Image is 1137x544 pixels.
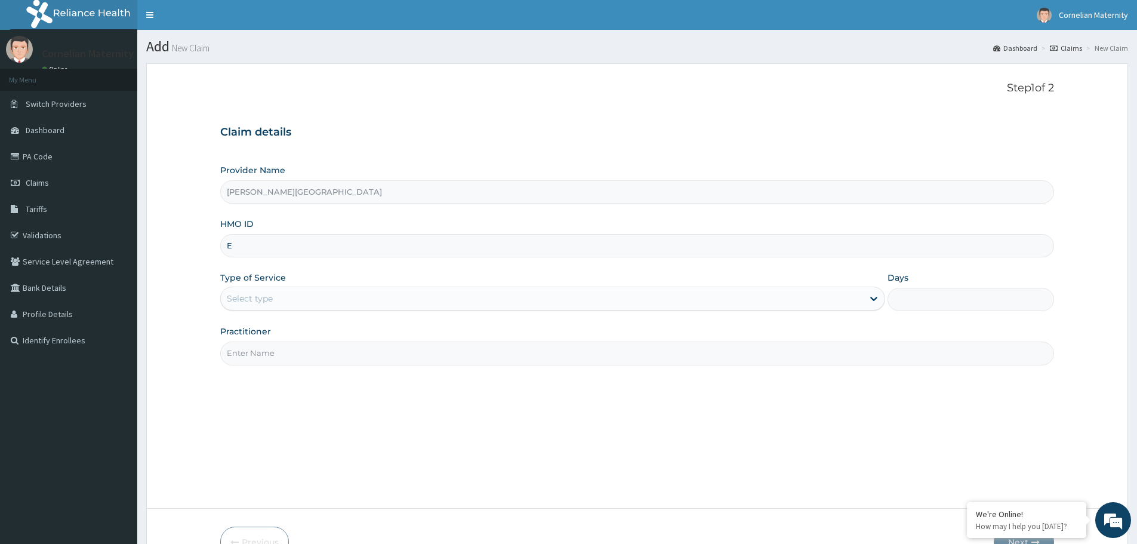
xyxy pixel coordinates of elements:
[69,150,165,271] span: We're online!
[26,204,47,214] span: Tariffs
[1059,10,1128,20] span: Cornelian Maternity
[220,218,254,230] label: HMO ID
[146,39,1128,54] h1: Add
[993,43,1037,53] a: Dashboard
[220,234,1054,257] input: Enter HMO ID
[220,342,1054,365] input: Enter Name
[196,6,224,35] div: Minimize live chat window
[42,65,70,73] a: Online
[220,272,286,284] label: Type of Service
[888,272,908,284] label: Days
[1083,43,1128,53] li: New Claim
[62,67,201,82] div: Chat with us now
[1050,43,1082,53] a: Claims
[976,521,1077,531] p: How may I help you today?
[26,125,64,136] span: Dashboard
[220,325,271,337] label: Practitioner
[1037,8,1052,23] img: User Image
[220,82,1054,95] p: Step 1 of 2
[22,60,48,90] img: d_794563401_company_1708531726252_794563401
[220,126,1054,139] h3: Claim details
[26,99,87,109] span: Switch Providers
[26,177,49,188] span: Claims
[220,164,285,176] label: Provider Name
[6,36,33,63] img: User Image
[170,44,209,53] small: New Claim
[227,293,273,305] div: Select type
[6,326,227,368] textarea: Type your message and hit 'Enter'
[42,48,134,59] p: Cornelian Maternity
[976,509,1077,520] div: We're Online!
